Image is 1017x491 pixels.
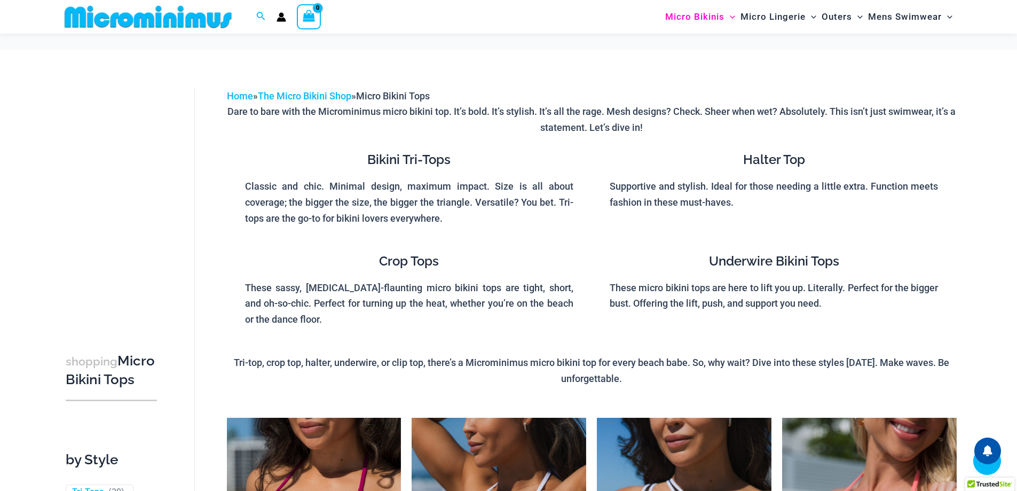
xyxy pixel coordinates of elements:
h4: Bikini Tri-Tops [245,152,573,168]
a: Mens SwimwearMenu ToggleMenu Toggle [865,3,955,30]
span: Menu Toggle [942,3,952,30]
p: Dare to bare with the Microminimus micro bikini top. It’s bold. It’s stylish. It’s all the rage. ... [227,104,957,135]
a: Micro LingerieMenu ToggleMenu Toggle [738,3,819,30]
span: » » [227,90,430,102]
p: Supportive and stylish. Ideal for those needing a little extra. Function meets fashion in these m... [610,178,938,210]
p: These micro bikini tops are here to lift you up. Literally. Perfect for the bigger bust. Offering... [610,280,938,311]
h4: Underwire Bikini Tops [610,254,938,269]
p: Tri-top, crop top, halter, underwire, or clip top, there’s a Microminimus micro bikini top for ev... [227,355,957,386]
p: These sassy, [MEDICAL_DATA]-flaunting micro bikini tops are tight, short, and oh-so-chic. Perfect... [245,280,573,328]
nav: Site Navigation [661,2,957,32]
span: shopping [66,355,117,368]
span: Menu Toggle [852,3,863,30]
a: Home [227,90,253,102]
span: Micro Bikinis [665,3,724,30]
div: by Style [66,451,157,469]
h4: Crop Tops [245,254,573,269]
p: Classic and chic. Minimal design, maximum impact. Size is all about coverage; the bigger the size... [245,178,573,226]
a: OutersMenu ToggleMenu Toggle [819,3,865,30]
span: Menu Toggle [724,3,735,30]
a: Search icon link [256,10,266,24]
span: Menu Toggle [806,3,816,30]
a: View Shopping Cart, empty [297,4,321,29]
h3: Micro Bikini Tops [66,352,157,389]
a: Micro BikinisMenu ToggleMenu Toggle [663,3,738,30]
img: MM SHOP LOGO FLAT [60,5,236,29]
a: Account icon link [277,12,286,22]
span: Mens Swimwear [868,3,942,30]
span: Micro Bikini Tops [356,90,430,102]
iframe: TrustedSite Certified [66,111,162,324]
span: Micro Lingerie [740,3,806,30]
h4: Halter Top [610,152,938,168]
span: Outers [822,3,852,30]
a: The Micro Bikini Shop [258,90,351,102]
